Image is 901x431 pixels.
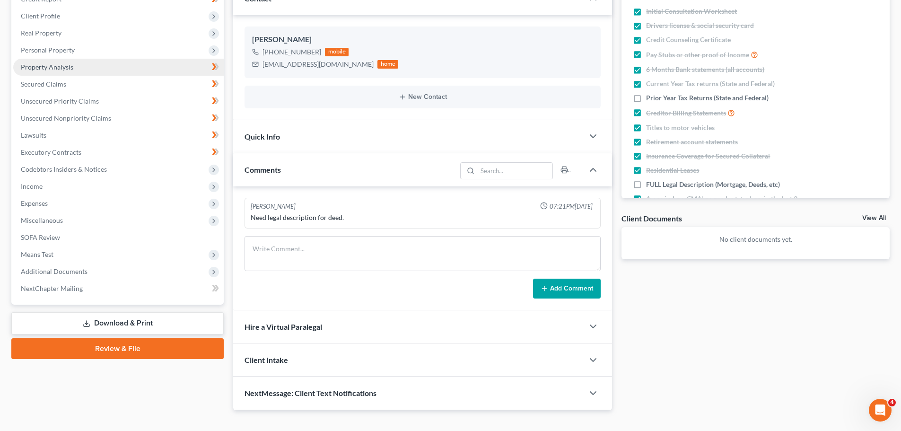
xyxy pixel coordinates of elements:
a: Property Analysis [13,59,224,76]
span: Miscellaneous [21,216,63,224]
span: Property Analysis [21,63,73,71]
span: Additional Documents [21,267,87,275]
span: Initial Consultation Worksheet [646,7,737,16]
span: Creditor Billing Statements [646,108,726,118]
a: Secured Claims [13,76,224,93]
a: Unsecured Priority Claims [13,93,224,110]
span: Retirement account statements [646,137,738,147]
a: NextChapter Mailing [13,280,224,297]
div: mobile [325,48,349,56]
div: [PERSON_NAME] [251,202,296,211]
span: Appraisals or CMA's on real estate done in the last 3 years OR required by attorney [646,194,814,213]
div: [PHONE_NUMBER] [262,47,321,57]
div: [EMAIL_ADDRESS][DOMAIN_NAME] [262,60,374,69]
span: Quick Info [245,132,280,141]
span: 07:21PM[DATE] [550,202,593,211]
span: Drivers license & social security card [646,21,754,30]
span: NextChapter Mailing [21,284,83,292]
div: [PERSON_NAME] [252,34,593,45]
a: Review & File [11,338,224,359]
span: Comments [245,165,281,174]
span: Codebtors Insiders & Notices [21,165,107,173]
span: 6 Months Bank statements (all accounts) [646,65,764,74]
a: SOFA Review [13,229,224,246]
span: NextMessage: Client Text Notifications [245,388,376,397]
span: Expenses [21,199,48,207]
button: Add Comment [533,279,601,299]
span: Personal Property [21,46,75,54]
div: Need legal description for deed. [251,213,595,222]
span: Real Property [21,29,61,37]
div: home [377,60,398,69]
a: Executory Contracts [13,144,224,161]
span: SOFA Review [21,233,60,241]
span: Client Intake [245,355,288,364]
a: Unsecured Nonpriority Claims [13,110,224,127]
input: Search... [478,163,553,179]
span: FULL Legal Description (Mortgage, Deeds, etc) [646,180,780,189]
button: New Contact [252,93,593,101]
span: Residential Leases [646,166,699,175]
span: Hire a Virtual Paralegal [245,322,322,331]
span: Credit Counseling Certificate [646,35,731,44]
span: Unsecured Nonpriority Claims [21,114,111,122]
p: No client documents yet. [629,235,882,244]
span: Unsecured Priority Claims [21,97,99,105]
span: Titles to motor vehicles [646,123,715,132]
div: Client Documents [621,213,682,223]
span: Means Test [21,250,53,258]
a: Lawsuits [13,127,224,144]
span: Prior Year Tax Returns (State and Federal) [646,93,769,103]
span: Insurance Coverage for Secured Collateral [646,151,770,161]
iframe: Intercom live chat [869,399,892,422]
span: Secured Claims [21,80,66,88]
span: Pay Stubs or other proof of Income [646,50,749,60]
span: Income [21,182,43,190]
span: Client Profile [21,12,60,20]
span: 4 [888,399,896,406]
span: Current Year Tax returns (State and Federal) [646,79,775,88]
a: Download & Print [11,312,224,334]
span: Executory Contracts [21,148,81,156]
span: Lawsuits [21,131,46,139]
a: View All [862,215,886,221]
